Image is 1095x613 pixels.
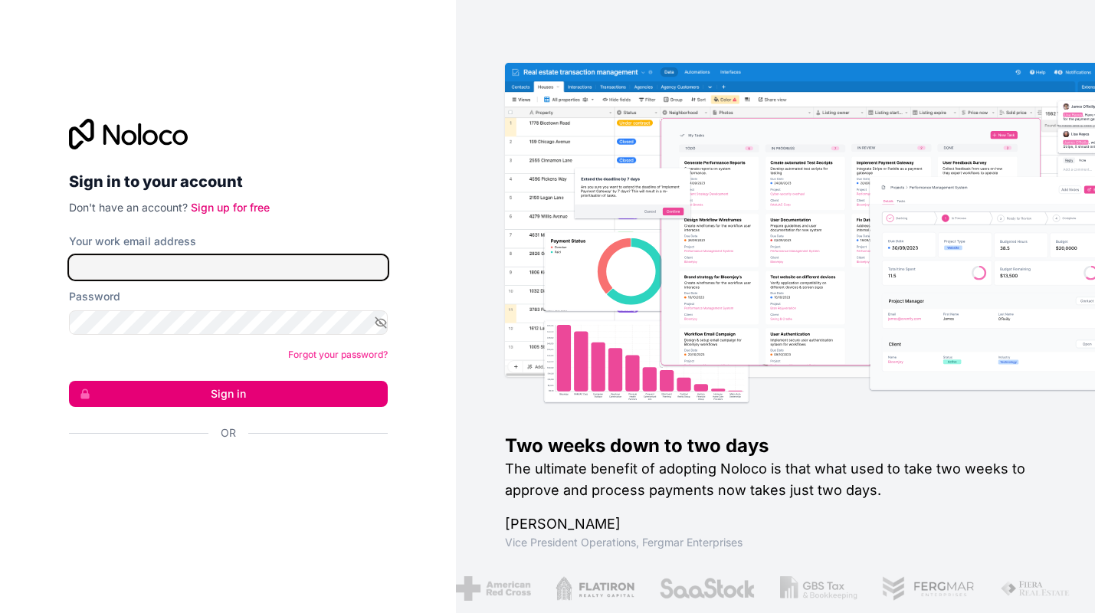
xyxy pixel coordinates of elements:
h2: The ultimate benefit of adopting Noloco is that what used to take two weeks to approve and proces... [505,458,1046,501]
a: Sign up for free [191,201,270,214]
h1: [PERSON_NAME] [505,513,1046,535]
img: /assets/fergmar-CudnrXN5.png [881,576,975,601]
h1: Vice President Operations , Fergmar Enterprises [505,535,1046,550]
img: /assets/saastock-C6Zbiodz.png [658,576,755,601]
iframe: Sign in with Google Button [61,457,383,491]
button: Sign in [69,381,388,407]
input: Password [69,310,388,335]
span: Don't have an account? [69,201,188,214]
label: Your work email address [69,234,196,249]
img: /assets/flatiron-C8eUkumj.png [555,576,634,601]
label: Password [69,289,120,304]
input: Email address [69,255,388,280]
h2: Sign in to your account [69,168,388,195]
h1: Two weeks down to two days [505,434,1046,458]
span: Or [221,425,236,441]
img: /assets/american-red-cross-BAupjrZR.png [456,576,530,601]
img: /assets/gbstax-C-GtDUiK.png [779,576,857,601]
a: Forgot your password? [288,349,388,360]
img: /assets/fiera-fwj2N5v4.png [999,576,1071,601]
